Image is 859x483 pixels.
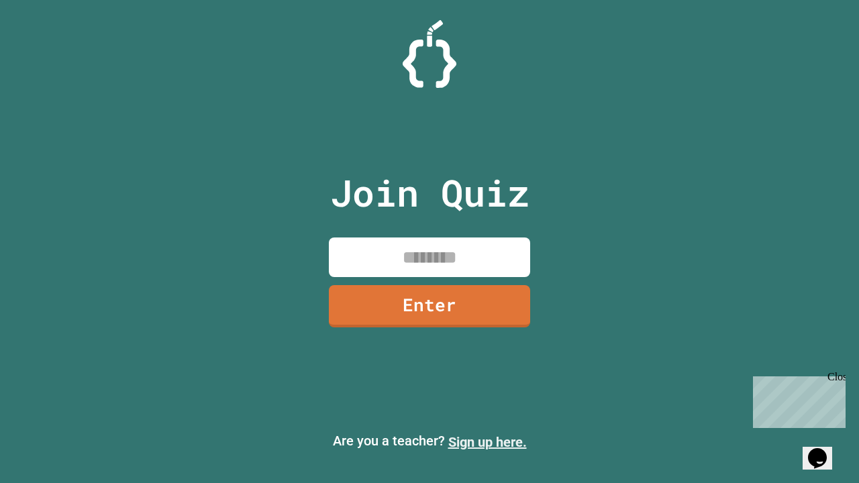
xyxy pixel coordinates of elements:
a: Sign up here. [448,434,527,450]
p: Join Quiz [330,165,529,221]
p: Are you a teacher? [11,431,848,452]
img: Logo.svg [403,20,456,88]
a: Enter [329,285,530,327]
div: Chat with us now!Close [5,5,93,85]
iframe: chat widget [803,429,846,470]
iframe: chat widget [748,371,846,428]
